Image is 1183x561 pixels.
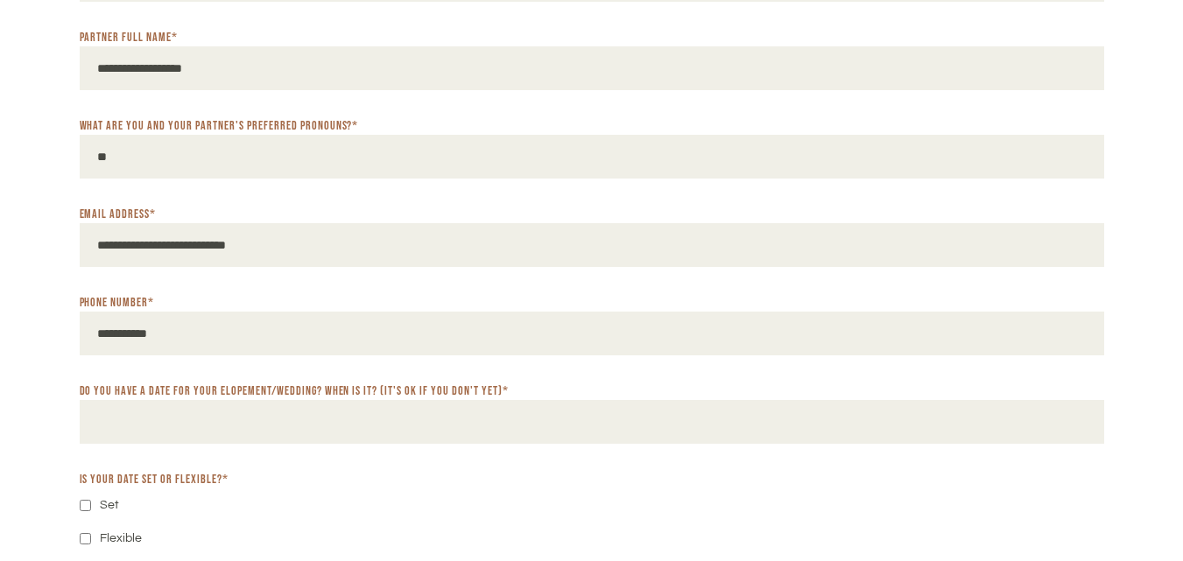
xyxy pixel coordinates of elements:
[80,295,155,311] label: Phone Number
[80,207,157,222] label: Email address
[80,118,359,134] label: What are you and your partner's preferred pronouns?
[100,493,119,517] label: Set
[80,30,179,46] label: Partner Full Name
[80,472,229,487] label: Is your date set or flexible?
[100,526,142,550] label: Flexible
[80,383,509,399] label: Do you have a date for your elopement/wedding? When is it? (It's ok if you don't yet)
